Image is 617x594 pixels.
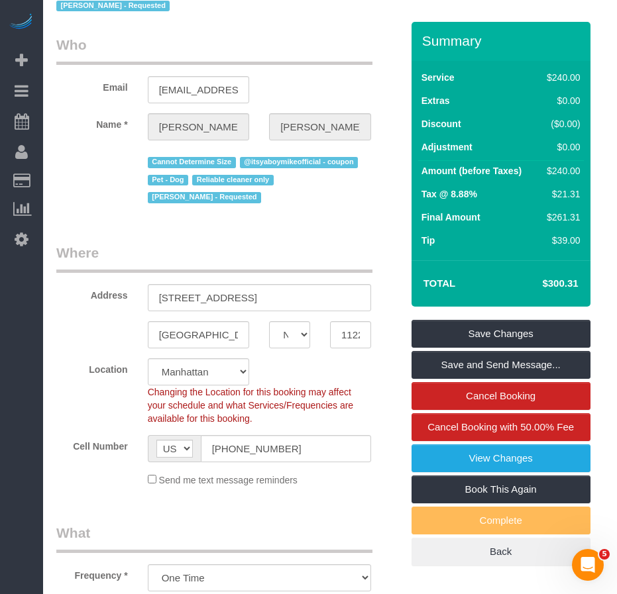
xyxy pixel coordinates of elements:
label: Extras [421,94,450,107]
a: Book This Again [412,475,590,503]
div: $261.31 [541,211,580,224]
div: $0.00 [541,94,580,107]
span: Reliable cleaner only [192,175,274,185]
div: $240.00 [541,164,580,177]
label: Tax @ 8.88% [421,187,477,201]
span: Send me text message reminders [159,475,298,485]
input: City [148,321,250,348]
label: Tip [421,234,435,247]
label: Email [46,76,138,94]
iframe: Intercom live chat [572,549,604,581]
legend: Who [56,35,372,65]
div: $21.31 [541,187,580,201]
label: Cell Number [46,435,138,453]
legend: Where [56,243,372,273]
label: Service [421,71,455,84]
label: Location [46,358,138,376]
label: Frequency * [46,564,138,582]
span: Cancel Booking with 50.00% Fee [427,421,574,432]
a: Back [412,538,590,566]
input: First Name [148,113,250,140]
span: Changing the Location for this booking may affect your schedule and what Services/Frequencies are... [148,387,354,424]
strong: Total [423,277,456,289]
span: [PERSON_NAME] - Requested [148,192,261,203]
label: Final Amount [421,211,480,224]
label: Name * [46,113,138,131]
span: @itsyaboymikeofficial - coupon [240,157,359,168]
span: Pet - Dog [148,175,188,185]
span: [PERSON_NAME] - Requested [56,1,170,11]
span: 5 [599,549,610,560]
a: Cancel Booking with 50.00% Fee [412,413,590,441]
legend: What [56,523,372,553]
span: Cannot Determine Size [148,157,236,168]
label: Amount (before Taxes) [421,164,522,177]
div: $39.00 [541,234,580,247]
label: Adjustment [421,140,473,154]
h4: $300.31 [502,278,578,289]
img: Automaid Logo [8,13,34,32]
label: Discount [421,117,461,130]
a: Save Changes [412,320,590,348]
input: Zip Code [330,321,371,348]
a: Save and Send Message... [412,351,590,379]
div: $0.00 [541,140,580,154]
input: Cell Number [201,435,371,462]
input: Last Name [269,113,371,140]
input: Email [148,76,250,103]
div: ($0.00) [541,117,580,130]
a: View Changes [412,444,590,472]
h3: Summary [422,33,584,48]
div: $240.00 [541,71,580,84]
a: Cancel Booking [412,382,590,410]
label: Address [46,284,138,302]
